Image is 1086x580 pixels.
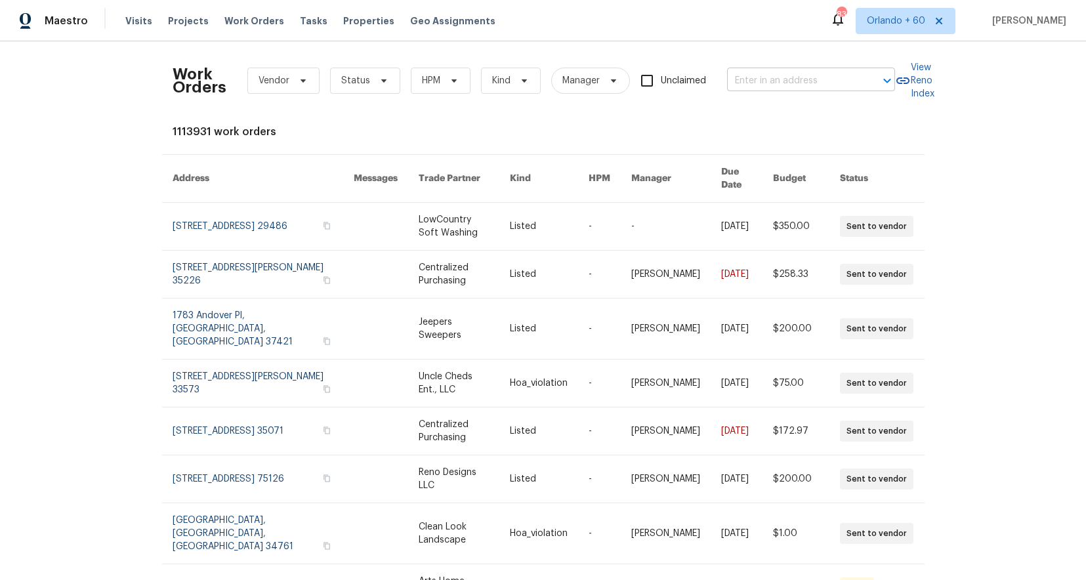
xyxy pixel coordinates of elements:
button: Copy Address [321,540,333,552]
td: - [578,455,621,503]
td: Reno Designs LLC [408,455,499,503]
a: View Reno Index [895,61,934,100]
span: Geo Assignments [410,14,495,28]
td: [PERSON_NAME] [621,251,711,299]
td: Uncle Cheds Ent., LLC [408,360,499,407]
td: Listed [499,203,578,251]
th: Due Date [711,155,763,203]
span: Status [341,74,370,87]
span: Unclaimed [661,74,706,88]
h2: Work Orders [173,68,226,94]
span: Vendor [259,74,289,87]
td: - [578,203,621,251]
button: Open [878,72,896,90]
td: [PERSON_NAME] [621,455,711,503]
td: [PERSON_NAME] [621,407,711,455]
td: Hoa_violation [499,503,578,564]
div: 836 [837,8,846,21]
button: Copy Address [321,335,333,347]
span: Work Orders [224,14,284,28]
span: HPM [422,74,440,87]
th: Budget [762,155,829,203]
td: [PERSON_NAME] [621,299,711,360]
th: Status [829,155,924,203]
span: Maestro [45,14,88,28]
td: Clean Look Landscape [408,503,499,564]
td: [PERSON_NAME] [621,360,711,407]
button: Copy Address [321,274,333,286]
th: Kind [499,155,578,203]
span: Projects [168,14,209,28]
span: Tasks [300,16,327,26]
td: Jeepers Sweepers [408,299,499,360]
span: [PERSON_NAME] [987,14,1066,28]
td: - [578,503,621,564]
td: - [578,299,621,360]
th: Messages [343,155,408,203]
span: Kind [492,74,511,87]
td: LowCountry Soft Washing [408,203,499,251]
button: Copy Address [321,425,333,436]
th: Trade Partner [408,155,499,203]
td: Listed [499,299,578,360]
td: Listed [499,407,578,455]
th: Address [162,155,343,203]
td: - [621,203,711,251]
td: [PERSON_NAME] [621,503,711,564]
span: Orlando + 60 [867,14,925,28]
button: Copy Address [321,220,333,232]
span: Manager [562,74,600,87]
td: Centralized Purchasing [408,251,499,299]
input: Enter in an address [727,71,858,91]
td: - [578,407,621,455]
span: Properties [343,14,394,28]
td: - [578,360,621,407]
div: 1113931 work orders [173,125,914,138]
td: Hoa_violation [499,360,578,407]
button: Copy Address [321,472,333,484]
button: Copy Address [321,383,333,395]
th: Manager [621,155,711,203]
td: Centralized Purchasing [408,407,499,455]
td: Listed [499,455,578,503]
span: Visits [125,14,152,28]
th: HPM [578,155,621,203]
td: - [578,251,621,299]
td: Listed [499,251,578,299]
